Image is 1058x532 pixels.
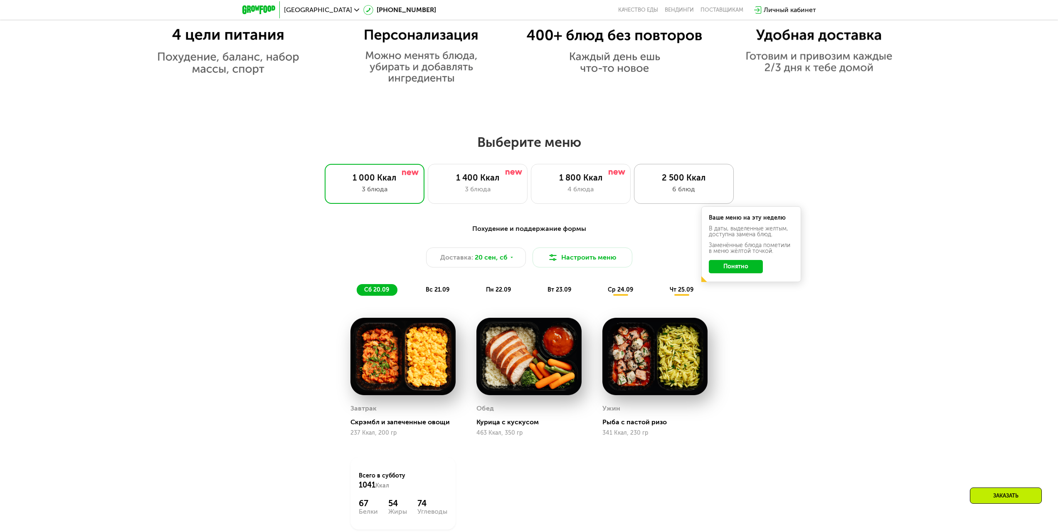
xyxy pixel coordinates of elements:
[476,418,588,426] div: Курица с кускусом
[533,247,632,267] button: Настроить меню
[486,286,511,293] span: пн 22.09
[665,7,694,13] a: Вендинги
[388,508,407,515] div: Жиры
[364,286,389,293] span: сб 20.09
[359,480,375,490] span: 1041
[540,173,622,183] div: 1 800 Ккал
[359,472,447,490] div: Всего в субботу
[700,7,743,13] div: поставщикам
[417,508,447,515] div: Углеводы
[709,242,794,254] div: Заменённые блюда пометили в меню жёлтой точкой.
[437,173,519,183] div: 1 400 Ккал
[709,226,794,238] div: В даты, выделенные желтым, доступна замена блюд.
[540,184,622,194] div: 4 блюда
[440,252,473,262] span: Доставка:
[426,286,449,293] span: вс 21.09
[602,402,620,415] div: Ужин
[437,184,519,194] div: 3 блюда
[417,498,447,508] div: 74
[375,482,389,489] span: Ккал
[476,402,494,415] div: Обед
[350,418,462,426] div: Скрэмбл и запеченные овощи
[643,184,725,194] div: 6 блюд
[333,184,416,194] div: 3 блюда
[709,215,794,221] div: Ваше меню на эту неделю
[359,508,378,515] div: Белки
[283,224,775,234] div: Похудение и поддержание формы
[970,487,1042,504] div: Заказать
[547,286,571,293] span: вт 23.09
[602,418,714,426] div: Рыба с пастой ризо
[670,286,693,293] span: чт 25.09
[709,260,763,273] button: Понятно
[476,430,582,436] div: 463 Ккал, 350 гр
[608,286,633,293] span: ср 24.09
[359,498,378,508] div: 67
[602,430,708,436] div: 341 Ккал, 230 гр
[363,5,436,15] a: [PHONE_NUMBER]
[618,7,658,13] a: Качество еды
[27,134,1031,151] h2: Выберите меню
[333,173,416,183] div: 1 000 Ккал
[388,498,407,508] div: 54
[350,402,377,415] div: Завтрак
[350,430,456,436] div: 237 Ккал, 200 гр
[643,173,725,183] div: 2 500 Ккал
[764,5,816,15] div: Личный кабинет
[284,7,352,13] span: [GEOGRAPHIC_DATA]
[475,252,508,262] span: 20 сен, сб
